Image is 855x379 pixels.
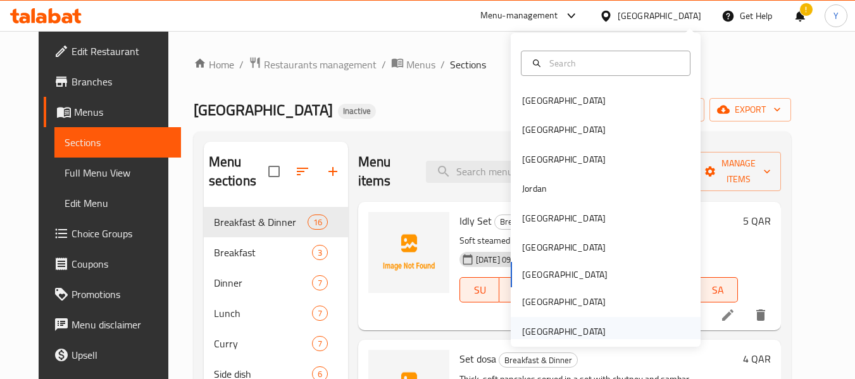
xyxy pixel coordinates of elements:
[522,123,606,137] div: [GEOGRAPHIC_DATA]
[214,306,312,321] span: Lunch
[522,211,606,225] div: [GEOGRAPHIC_DATA]
[44,36,182,66] a: Edit Restaurant
[312,245,328,260] div: items
[313,277,327,289] span: 7
[406,57,435,72] span: Menus
[261,158,287,185] span: Select all sections
[544,56,682,70] input: Search
[504,281,534,299] span: MO
[214,275,312,290] span: Dinner
[287,156,318,187] span: Sort sections
[204,268,348,298] div: Dinner7
[72,226,172,241] span: Choice Groups
[72,317,172,332] span: Menu disclaimer
[368,212,449,293] img: Idly Set
[54,127,182,158] a: Sections
[214,336,312,351] span: Curry
[308,216,327,228] span: 16
[44,249,182,279] a: Coupons
[720,308,735,323] a: Edit menu item
[249,56,377,73] a: Restaurants management
[720,102,781,118] span: export
[204,207,348,237] div: Breakfast & Dinner16
[194,57,234,72] a: Home
[358,152,411,190] h2: Menu items
[44,218,182,249] a: Choice Groups
[72,347,172,363] span: Upsell
[522,240,606,254] div: [GEOGRAPHIC_DATA]
[698,277,738,302] button: SA
[618,9,701,23] div: [GEOGRAPHIC_DATA]
[204,237,348,268] div: Breakfast3
[743,212,771,230] h6: 5 QAR
[480,8,558,23] div: Menu-management
[72,287,172,302] span: Promotions
[450,57,486,72] span: Sections
[494,214,573,230] div: Breakfast & Dinner
[522,94,606,108] div: [GEOGRAPHIC_DATA]
[313,308,327,320] span: 7
[522,152,606,166] div: [GEOGRAPHIC_DATA]
[214,245,312,260] span: Breakfast
[746,300,776,330] button: delete
[44,309,182,340] a: Menu disclaimer
[522,182,547,196] div: Jordan
[499,353,577,368] span: Breakfast & Dinner
[313,247,327,259] span: 3
[459,233,738,249] p: Soft steamed rice cakes served with chutney and sambar.
[459,211,492,230] span: Idly Set
[459,277,500,302] button: SU
[706,156,771,187] span: Manage items
[465,281,495,299] span: SU
[72,44,172,59] span: Edit Restaurant
[44,66,182,97] a: Branches
[696,152,781,191] button: Manage items
[391,56,435,73] a: Menus
[74,104,172,120] span: Menus
[313,338,327,350] span: 7
[495,214,573,229] span: Breakfast & Dinner
[209,152,268,190] h2: Menu sections
[318,156,348,187] button: Add section
[204,298,348,328] div: Lunch7
[44,279,182,309] a: Promotions
[312,275,328,290] div: items
[65,135,172,150] span: Sections
[65,196,172,211] span: Edit Menu
[214,214,308,230] span: Breakfast & Dinner
[44,97,182,127] a: Menus
[44,340,182,370] a: Upsell
[440,57,445,72] li: /
[499,277,539,302] button: MO
[239,57,244,72] li: /
[72,256,172,271] span: Coupons
[709,98,791,121] button: export
[312,336,328,351] div: items
[204,328,348,359] div: Curry7
[499,352,578,368] div: Breakfast & Dinner
[522,325,606,339] div: [GEOGRAPHIC_DATA]
[703,281,733,299] span: SA
[264,57,377,72] span: Restaurants management
[833,9,839,23] span: Y
[338,106,376,116] span: Inactive
[312,306,328,321] div: items
[338,104,376,119] div: Inactive
[54,188,182,218] a: Edit Menu
[65,165,172,180] span: Full Menu View
[308,214,328,230] div: items
[471,254,541,266] span: [DATE] 09:00 PM
[426,161,575,183] input: search
[72,74,172,89] span: Branches
[54,158,182,188] a: Full Menu View
[459,349,496,368] span: Set dosa
[382,57,386,72] li: /
[743,350,771,368] h6: 4 QAR
[194,96,333,124] span: [GEOGRAPHIC_DATA]
[194,56,791,73] nav: breadcrumb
